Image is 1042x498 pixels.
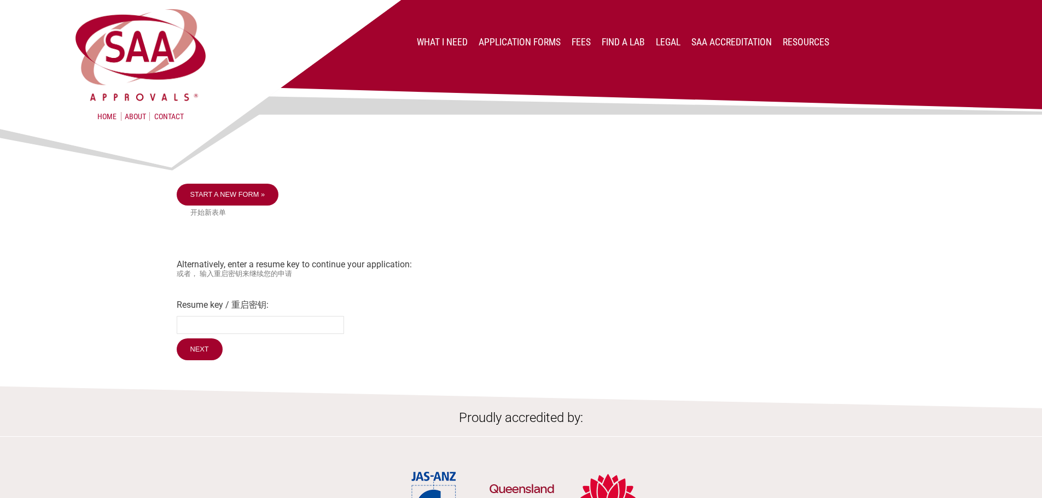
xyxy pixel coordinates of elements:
[602,37,645,48] a: Find a lab
[154,112,184,121] a: Contact
[177,338,223,360] input: Next
[177,269,866,279] small: 或者， 输入重启密钥来继续您的申请
[177,300,866,311] label: Resume key / 重启密钥:
[656,37,680,48] a: Legal
[121,112,150,121] a: About
[479,37,561,48] a: Application Forms
[417,37,468,48] a: What I Need
[177,184,279,206] a: Start a new form »
[97,112,117,121] a: Home
[177,184,866,363] div: Alternatively, enter a resume key to continue your application:
[73,7,208,103] img: SAA Approvals
[190,208,866,218] small: 开始新表单
[691,37,772,48] a: SAA Accreditation
[572,37,591,48] a: Fees
[783,37,829,48] a: Resources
